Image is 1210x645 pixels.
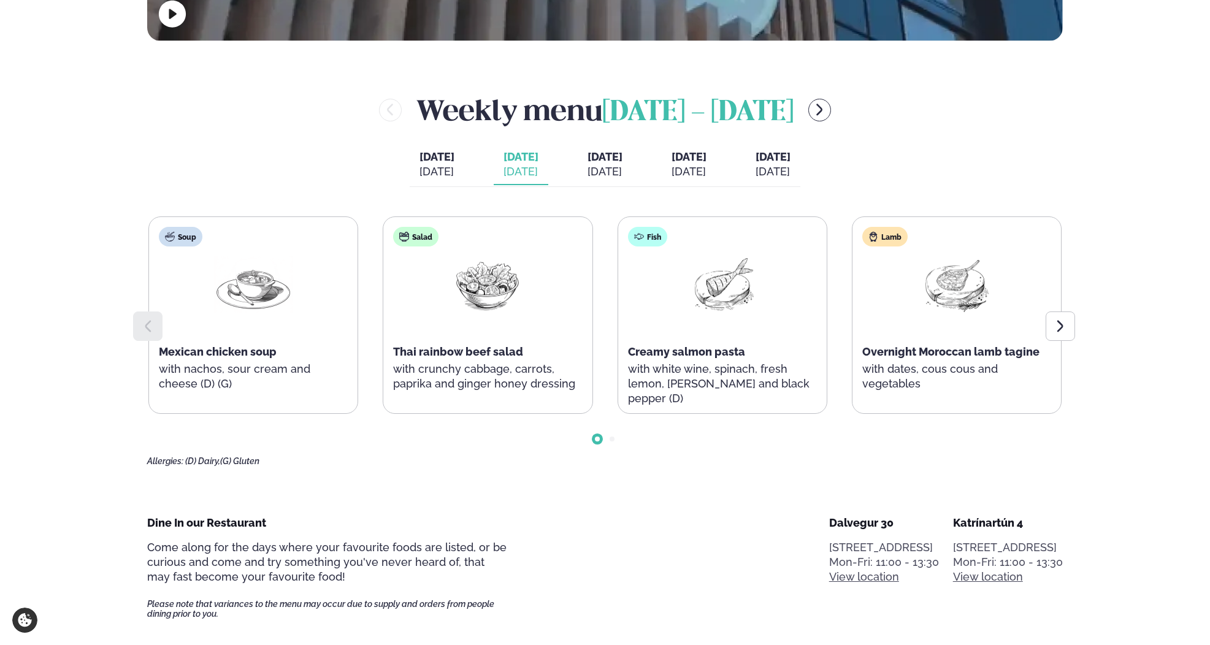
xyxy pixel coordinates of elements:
[494,145,548,185] button: [DATE] [DATE]
[165,232,175,242] img: soup.svg
[147,456,183,466] span: Allergies:
[399,232,409,242] img: salad.svg
[862,345,1040,358] span: Overnight Moroccan lamb tagine
[662,145,716,185] button: [DATE] [DATE]
[756,150,791,163] span: [DATE]
[634,232,644,242] img: fish.svg
[868,232,878,242] img: Lamb.svg
[12,608,37,633] a: Cookie settings
[756,164,791,179] div: [DATE]
[159,362,348,391] p: with nachos, sour cream and cheese (D) (G)
[410,145,464,185] button: [DATE] [DATE]
[628,362,817,406] p: with white wine, spinach, fresh lemon, [PERSON_NAME] and black pepper (D)
[602,99,794,126] span: [DATE] - [DATE]
[419,164,454,179] div: [DATE]
[448,256,527,313] img: Salad.png
[159,227,202,246] div: Soup
[628,227,667,246] div: Fish
[862,227,908,246] div: Lamb
[953,540,1063,555] p: [STREET_ADDRESS]
[808,99,831,121] button: menu-btn-right
[953,516,1063,530] div: Katrínartún 4
[393,345,523,358] span: Thai rainbow beef salad
[829,516,939,530] div: Dalvegur 30
[953,555,1063,570] div: Mon-Fri: 11:00 - 13:30
[588,164,622,179] div: [DATE]
[953,570,1023,584] a: View location
[595,437,600,441] span: Go to slide 1
[628,345,745,358] span: Creamy salmon pasta
[578,145,632,185] button: [DATE] [DATE]
[672,164,706,179] div: [DATE]
[159,345,277,358] span: Mexican chicken soup
[147,599,507,619] span: Please note that variances to the menu may occur due to supply and orders from people dining prio...
[220,456,259,466] span: (G) Gluten
[185,456,220,466] span: (D) Dairy,
[862,362,1051,391] p: with dates, cous cous and vegetables
[672,150,706,163] span: [DATE]
[504,164,538,179] div: [DATE]
[588,150,622,163] span: [DATE]
[917,256,996,313] img: Lamb-Meat.png
[147,541,507,583] span: Come along for the days where your favourite foods are listed, or be curious and come and try som...
[416,90,794,130] h2: Weekly menu
[683,256,762,313] img: Fish.png
[393,227,438,246] div: Salad
[829,540,939,555] p: [STREET_ADDRESS]
[379,99,402,121] button: menu-btn-left
[214,256,293,313] img: Soup.png
[419,150,454,163] span: [DATE]
[147,516,266,529] span: Dine In our Restaurant
[829,570,899,584] a: View location
[504,150,538,164] span: [DATE]
[610,437,615,441] span: Go to slide 2
[829,555,939,570] div: Mon-Fri: 11:00 - 13:30
[746,145,800,185] button: [DATE] [DATE]
[393,362,582,391] p: with crunchy cabbage, carrots, paprika and ginger honey dressing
